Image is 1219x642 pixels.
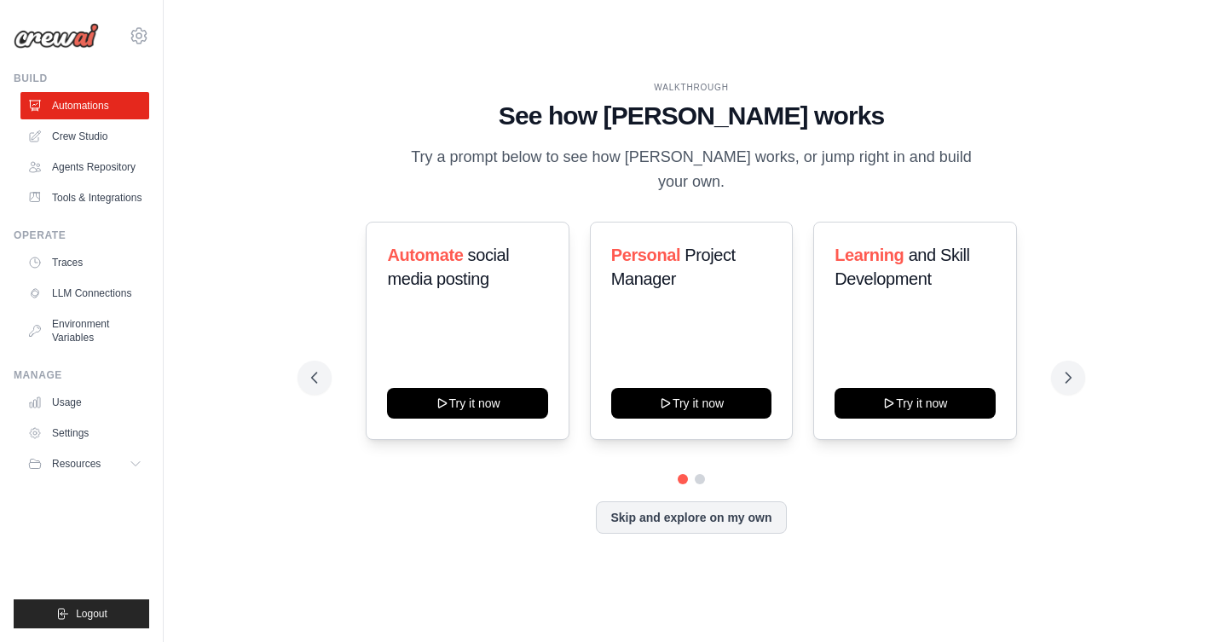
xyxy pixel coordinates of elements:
[387,246,463,264] span: Automate
[14,368,149,382] div: Manage
[387,388,547,419] button: Try it now
[20,389,149,416] a: Usage
[835,246,904,264] span: Learning
[20,249,149,276] a: Traces
[20,280,149,307] a: LLM Connections
[311,81,1071,94] div: WALKTHROUGH
[52,457,101,471] span: Resources
[20,153,149,181] a: Agents Repository
[76,607,107,621] span: Logout
[14,72,149,85] div: Build
[311,101,1071,131] h1: See how [PERSON_NAME] works
[596,501,786,534] button: Skip and explore on my own
[20,419,149,447] a: Settings
[20,184,149,211] a: Tools & Integrations
[611,246,736,288] span: Project Manager
[20,123,149,150] a: Crew Studio
[14,599,149,628] button: Logout
[14,228,149,242] div: Operate
[20,92,149,119] a: Automations
[14,23,99,49] img: Logo
[611,388,771,419] button: Try it now
[611,246,680,264] span: Personal
[20,310,149,351] a: Environment Variables
[405,145,978,195] p: Try a prompt below to see how [PERSON_NAME] works, or jump right in and build your own.
[20,450,149,477] button: Resources
[835,388,995,419] button: Try it now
